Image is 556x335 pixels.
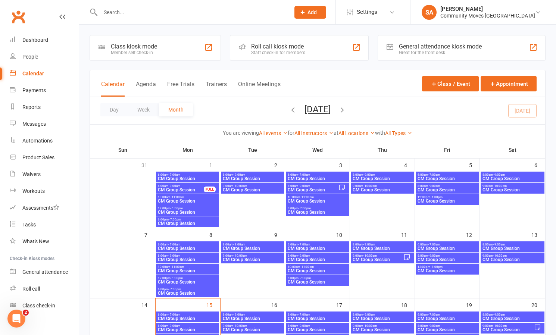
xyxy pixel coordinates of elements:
[223,130,259,136] strong: You are viewing
[493,313,505,316] span: - 9:00am
[417,246,477,251] span: CM Group Session
[422,5,437,20] div: SA
[493,173,505,176] span: - 9:00am
[299,276,311,280] span: - 7:00pm
[22,154,54,160] div: Product Sales
[157,291,218,295] span: CM Group Session
[352,176,412,181] span: CM Group Session
[352,257,403,262] span: CM Group Session
[22,205,59,211] div: Assessments
[157,210,218,215] span: CM Group Session
[428,254,440,257] span: - 9:00am
[430,265,443,269] span: - 1:00pm
[352,246,412,251] span: CM Group Session
[10,99,79,116] a: Reports
[111,43,157,50] div: Class kiosk mode
[298,254,310,257] span: - 9:00am
[168,313,180,316] span: - 7:00am
[10,297,79,314] a: Class kiosk mode
[206,298,220,311] div: 15
[157,207,218,210] span: 12:00pm
[271,298,285,311] div: 16
[428,173,440,176] span: - 7:00am
[10,48,79,65] a: People
[157,221,218,226] span: CM Group Session
[10,149,79,166] a: Product Sales
[304,104,331,115] button: [DATE]
[401,298,415,311] div: 18
[157,188,204,192] span: CM Group Session
[300,195,314,199] span: - 11:00am
[238,81,281,97] button: Online Meetings
[334,130,338,136] strong: at
[22,303,55,309] div: Class check-in
[222,173,282,176] span: 8:00am
[10,264,79,281] a: General attendance kiosk mode
[22,87,46,93] div: Payments
[168,184,180,188] span: - 9:00am
[385,130,412,136] a: All Types
[399,43,482,50] div: General attendance kiosk mode
[157,254,218,257] span: 8:00am
[534,159,545,171] div: 6
[159,103,193,116] button: Month
[10,82,79,99] a: Payments
[10,166,79,183] a: Waivers
[233,184,247,188] span: - 10:00am
[22,286,40,292] div: Roll call
[428,184,440,188] span: - 9:00am
[287,265,347,269] span: 10:00am
[482,176,543,181] span: CM Group Session
[294,130,334,136] a: All Instructors
[481,76,537,91] button: Appointment
[352,254,403,257] span: 9:00am
[10,216,79,233] a: Tasks
[417,324,477,328] span: 8:00am
[251,50,305,55] div: Staff check-in for members
[363,324,377,328] span: - 10:00am
[157,176,218,181] span: CM Group Session
[417,257,477,262] span: CM Group Session
[417,184,477,188] span: 8:00am
[417,265,477,269] span: 12:00pm
[128,103,159,116] button: Week
[417,316,477,321] span: CM Group Session
[336,298,350,311] div: 17
[288,130,294,136] strong: for
[466,228,480,241] div: 12
[298,184,310,188] span: - 9:00am
[168,324,180,328] span: - 9:00am
[363,173,375,176] span: - 9:00am
[422,76,479,91] button: Class / Event
[298,173,310,176] span: - 7:00am
[417,313,477,316] span: 6:00am
[287,280,347,284] span: CM Group Session
[204,187,216,192] div: FULL
[157,218,218,221] span: 6:00pm
[157,257,218,262] span: CM Group Session
[10,32,79,48] a: Dashboard
[168,173,180,176] span: - 7:00am
[111,50,157,55] div: Member self check-in
[157,243,218,246] span: 6:00am
[294,6,326,19] button: Add
[417,254,477,257] span: 8:00am
[169,218,181,221] span: - 7:00pm
[363,184,377,188] span: - 10:00am
[352,313,412,316] span: 8:00am
[22,222,36,228] div: Tasks
[10,132,79,149] a: Automations
[287,254,347,257] span: 8:00am
[287,184,338,188] span: 8:00am
[22,37,48,43] div: Dashboard
[480,142,545,158] th: Sat
[157,280,218,284] span: CM Group Session
[300,265,314,269] span: - 11:00am
[7,310,25,328] iframe: Intercom live chat
[22,188,45,194] div: Workouts
[404,159,415,171] div: 4
[482,188,543,192] span: CM Group Session
[167,81,194,97] button: Free Trials
[157,246,218,251] span: CM Group Session
[285,142,350,158] th: Wed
